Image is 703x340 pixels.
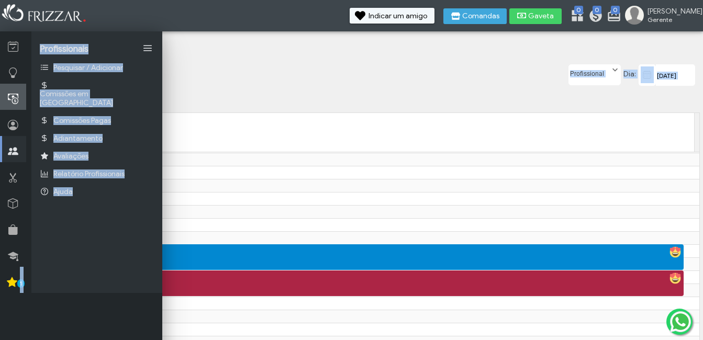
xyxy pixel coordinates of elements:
[53,152,88,161] span: Avaliações
[668,309,693,334] img: whatsapp.png
[641,69,654,81] img: calendar-01.svg
[53,134,103,143] span: Adiantamento
[509,8,562,24] button: Gaveta
[607,8,617,25] a: 0
[369,13,427,20] span: Indicar um amigo
[64,280,684,290] div: [PERSON_NAME]
[53,187,73,196] span: Ajuda
[569,65,611,78] label: Profissional
[40,89,154,107] span: Comissões em [GEOGRAPHIC_DATA]
[31,183,162,200] a: Ajuda
[574,6,583,14] span: 0
[648,16,695,24] span: Gerente
[31,76,162,111] a: Comissões em [GEOGRAPHIC_DATA]
[31,59,162,76] a: Pesquisar / Adicionar
[462,13,499,20] span: Comandas
[53,169,125,178] span: Relatório Profissionais
[53,63,123,72] span: Pesquisar / Adicionar
[625,6,698,27] a: [PERSON_NAME] Gerente
[611,6,620,14] span: 0
[648,7,695,16] span: [PERSON_NAME]
[528,13,554,20] span: Gaveta
[17,279,25,288] span: 1
[623,70,636,78] span: Dia:
[31,111,162,129] a: Comissões Pagas
[588,8,599,25] a: 0
[593,6,601,14] span: 0
[31,147,162,165] a: Avaliações
[53,116,111,125] span: Comissões Pagas
[31,165,162,183] a: Relatório Profissionais
[350,8,434,24] button: Indicar um amigo
[656,64,695,86] input: data
[64,254,684,264] div: [PERSON_NAME]
[570,8,581,25] a: 0
[31,129,162,147] a: Adiantamento
[443,8,507,24] button: Comandas
[40,44,88,54] span: Profissionais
